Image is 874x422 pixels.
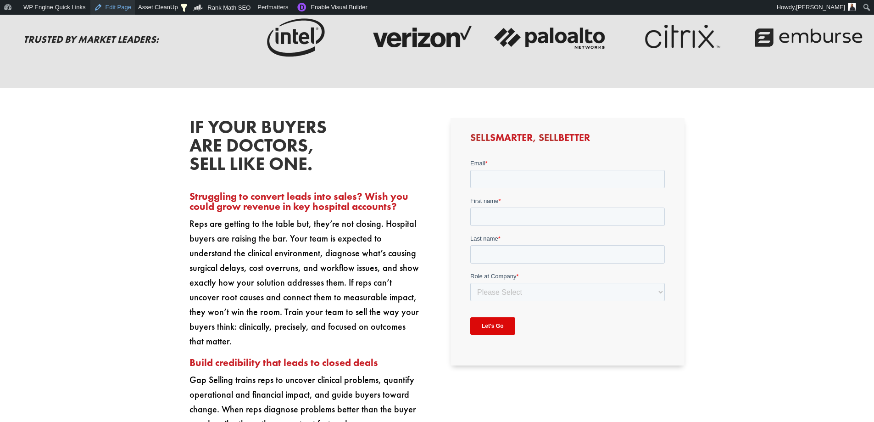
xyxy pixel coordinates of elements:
img: tab_domain_overview_orange.svg [25,58,32,65]
span: Smarter [490,131,533,144]
div: Keywords by Traffic [101,59,155,65]
img: intel-logo-dark [235,15,350,61]
span: [PERSON_NAME] [796,4,845,11]
h2: If your buyers are doctors, sell like one. [189,118,327,178]
img: website_grey.svg [15,24,22,31]
img: logo_orange.svg [15,15,22,22]
span: Rank Math SEO [207,4,251,11]
iframe: Form 0 [470,159,665,351]
span: Better [558,131,590,144]
span: Struggling to convert leads into sales? Wish you could grow revenue in key hospital accounts? [189,190,408,213]
img: palato-networks-logo-dark [493,15,607,61]
div: Domain: [DOMAIN_NAME] [24,24,101,31]
div: v 4.0.25 [26,15,45,22]
div: Domain Overview [35,59,82,65]
img: tab_keywords_by_traffic_grey.svg [91,58,99,65]
p: Reps are getting to the table but, they’re not closing. Hospital buyers are raising the bar. Your... [189,216,423,358]
img: critix-logo-dark [622,15,736,61]
img: emburse-logo-dark [751,15,865,61]
span: Build credibility that leads to closed deals [189,356,378,369]
img: verizon-logo-dark [364,15,479,61]
h3: Sell , Sell [470,133,665,147]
